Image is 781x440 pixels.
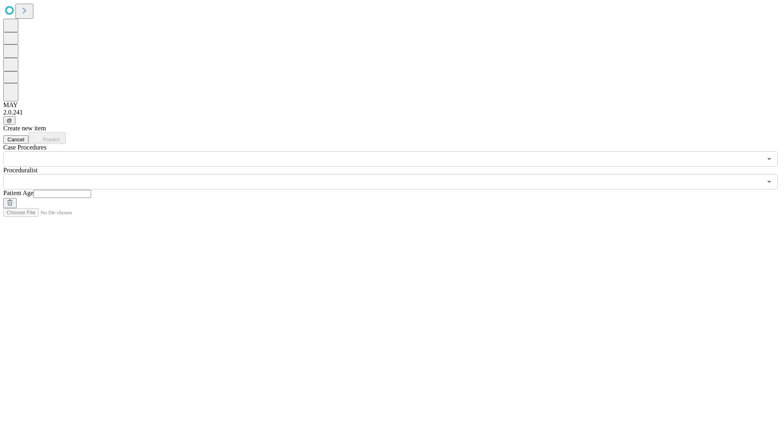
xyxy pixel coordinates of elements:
[3,116,15,125] button: @
[43,136,59,143] span: Predict
[3,144,46,151] span: Scheduled Procedure
[764,176,775,187] button: Open
[3,109,778,116] div: 2.0.241
[7,117,12,123] span: @
[3,189,33,196] span: Patient Age
[3,101,778,109] div: MAY
[3,135,28,144] button: Cancel
[7,136,24,143] span: Cancel
[3,125,46,132] span: Create new item
[28,132,66,144] button: Predict
[764,153,775,165] button: Open
[3,167,37,174] span: Proceduralist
